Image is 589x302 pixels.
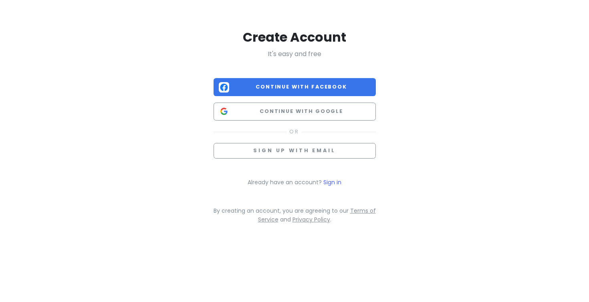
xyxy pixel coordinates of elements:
[214,78,376,96] button: Continue with Facebook
[258,207,376,223] a: Terms of Service
[232,83,371,91] span: Continue with Facebook
[219,106,229,117] img: Google logo
[214,178,376,187] p: Already have an account?
[214,49,376,59] p: It's easy and free
[292,215,330,223] a: Privacy Policy
[219,82,229,93] img: Facebook logo
[214,143,376,159] button: Sign up with email
[214,206,376,224] p: By creating an account, you are agreeing to our and .
[214,103,376,121] button: Continue with Google
[253,147,335,154] span: Sign up with email
[323,178,341,186] a: Sign in
[232,107,371,115] span: Continue with Google
[214,29,376,46] h2: Create Account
